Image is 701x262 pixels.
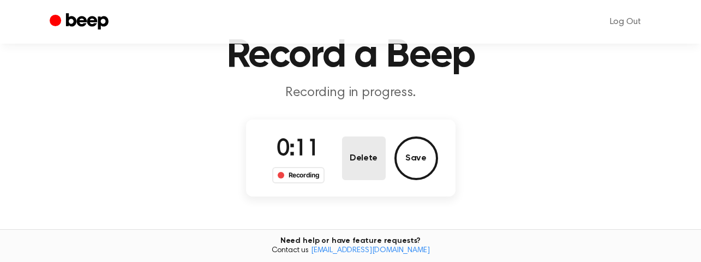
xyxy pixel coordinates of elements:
button: Save Audio Record [394,136,438,180]
button: Delete Audio Record [342,136,386,180]
h1: Record a Beep [71,36,630,75]
p: Recording in progress. [141,84,560,102]
a: [EMAIL_ADDRESS][DOMAIN_NAME] [311,247,430,254]
div: Recording [272,167,325,183]
span: 0:11 [277,138,320,161]
span: Contact us [7,246,694,256]
a: Beep [50,11,111,33]
a: Log Out [599,9,652,35]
